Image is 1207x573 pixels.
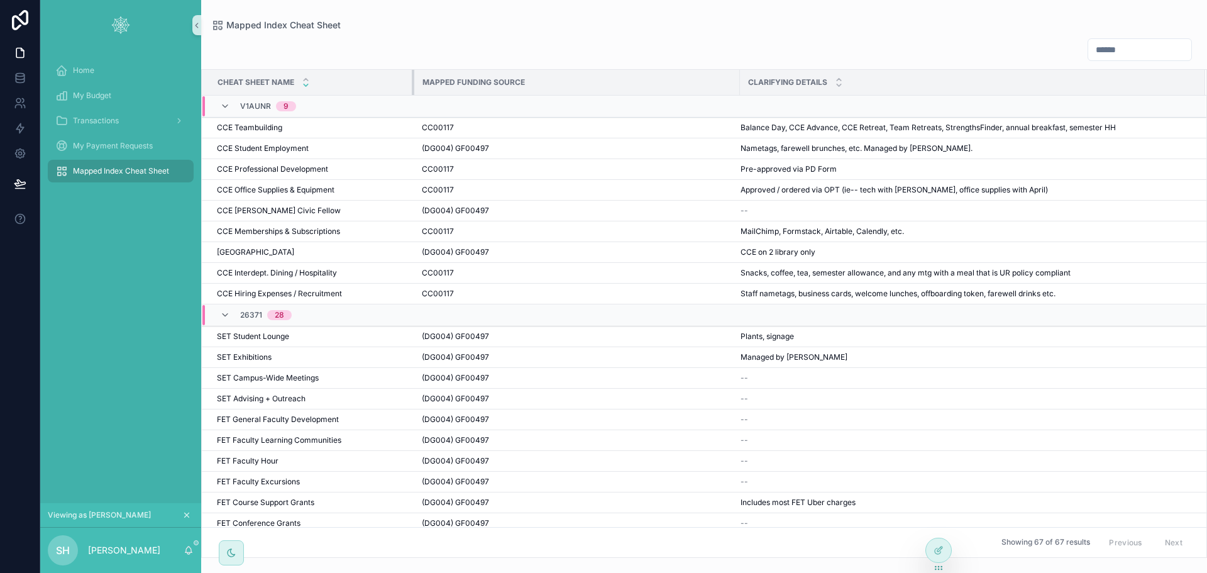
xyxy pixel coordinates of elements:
span: CC00117 [422,268,454,278]
a: (DG004) GF00497 [422,414,732,425]
span: Showing 67 of 67 results [1001,538,1090,548]
a: (DG004) GF00497 [422,331,732,342]
span: 26371 [240,310,262,320]
span: Pre-approved via PD Form [741,164,837,174]
span: SET Student Lounge [217,331,289,342]
span: -- [741,435,748,445]
a: (DG004) GF00497 [422,435,732,445]
a: (DG004) GF00497 [422,143,732,153]
span: My Payment Requests [73,141,153,151]
a: -- [741,435,1190,445]
a: Home [48,59,194,82]
span: (DG004) GF00497 [422,394,489,404]
a: CC00117 [422,164,732,174]
span: (DG004) GF00497 [422,373,489,383]
span: CC00117 [422,289,454,299]
a: FET Faculty Learning Communities [217,435,407,445]
a: (DG004) GF00497 [422,456,732,466]
span: (DG004) GF00497 [422,435,489,445]
a: Mapped Index Cheat Sheet [48,160,194,182]
span: Nametags, farewell brunches, etc. Managed by [PERSON_NAME]. [741,143,973,153]
span: SET Campus-Wide Meetings [217,373,319,383]
a: FET General Faculty Development [217,414,407,425]
a: Includes most FET Uber charges [741,498,1190,508]
span: (DG004) GF00497 [422,331,489,342]
a: SET Campus-Wide Meetings [217,373,407,383]
span: Balance Day, CCE Advance, CCE Retreat, Team Retreats, StrengthsFinder, annual breakfast, semester HH [741,123,1116,133]
a: CC00117 [422,185,732,195]
a: CCE Student Employment [217,143,407,153]
a: SET Exhibitions [217,352,407,362]
a: CCE Memberships & Subscriptions [217,226,407,236]
span: CC00117 [422,226,454,236]
p: [PERSON_NAME] [88,544,160,557]
span: (DG004) GF00497 [422,352,489,362]
a: Managed by [PERSON_NAME] [741,352,1190,362]
span: FET Faculty Excursions [217,477,300,487]
a: CCE [PERSON_NAME] Civic Fellow [217,206,407,216]
a: Mapped Index Cheat Sheet [211,19,341,31]
span: Clarifying Details [748,77,827,87]
a: CCE on 2 library only [741,247,1190,257]
span: -- [741,373,748,383]
a: CCE Hiring Expenses / Recruitment [217,289,407,299]
span: -- [741,414,748,425]
span: CCE Interdept. Dining / Hospitality [217,268,337,278]
span: CC00117 [422,185,454,195]
a: Approved / ordered via OPT (ie-- tech with [PERSON_NAME], office supplies with April) [741,185,1190,195]
a: FET Faculty Excursions [217,477,407,487]
div: 28 [275,310,284,320]
span: CCE Professional Development [217,164,328,174]
span: Mapped Index Cheat Sheet [226,19,341,31]
a: Pre-approved via PD Form [741,164,1190,174]
span: Transactions [73,116,119,126]
a: CC00117 [422,289,732,299]
span: MailChimp, Formstack, Airtable, Calendly, etc. [741,226,904,236]
span: CCE Memberships & Subscriptions [217,226,340,236]
a: (DG004) GF00497 [422,352,732,362]
span: FET Faculty Hour [217,456,278,466]
span: Home [73,65,94,75]
a: (DG004) GF00497 [422,498,732,508]
a: CC00117 [422,226,732,236]
span: Snacks, coffee, tea, semester allowance, and any mtg with a meal that is UR policy compliant [741,268,1071,278]
span: (DG004) GF00497 [422,414,489,425]
span: SH [56,543,70,558]
span: (DG004) GF00497 [422,518,489,528]
span: Mapped Funding Source [422,77,525,87]
span: FET General Faculty Development [217,414,339,425]
span: FET Faculty Learning Communities [217,435,341,445]
a: [GEOGRAPHIC_DATA] [217,247,407,257]
span: CCE Teambuilding [217,123,282,133]
span: SET Advising + Outreach [217,394,306,404]
span: CCE Student Employment [217,143,309,153]
span: -- [741,456,748,466]
a: My Payment Requests [48,135,194,157]
a: CCE Interdept. Dining / Hospitality [217,268,407,278]
a: -- [741,394,1190,404]
span: Managed by [PERSON_NAME] [741,352,847,362]
span: CCE Hiring Expenses / Recruitment [217,289,342,299]
span: Staff nametags, business cards, welcome lunches, offboarding token, farewell drinks etc. [741,289,1055,299]
span: (DG004) GF00497 [422,477,489,487]
span: V1AUNR [240,101,271,111]
div: 9 [284,101,289,111]
a: Nametags, farewell brunches, etc. Managed by [PERSON_NAME]. [741,143,1190,153]
span: CC00117 [422,123,454,133]
a: (DG004) GF00497 [422,518,732,528]
a: -- [741,518,1190,528]
a: SET Advising + Outreach [217,394,407,404]
span: (DG004) GF00497 [422,206,489,216]
a: MailChimp, Formstack, Airtable, Calendly, etc. [741,226,1190,236]
span: SET Exhibitions [217,352,272,362]
span: (DG004) GF00497 [422,143,489,153]
a: FET Conference Grants [217,518,407,528]
span: Includes most FET Uber charges [741,498,856,508]
span: -- [741,394,748,404]
span: FET Course Support Grants [217,498,314,508]
a: Plants, signage [741,331,1190,342]
a: -- [741,456,1190,466]
span: My Budget [73,91,111,101]
span: Mapped Index Cheat Sheet [73,166,169,176]
span: [GEOGRAPHIC_DATA] [217,247,294,257]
